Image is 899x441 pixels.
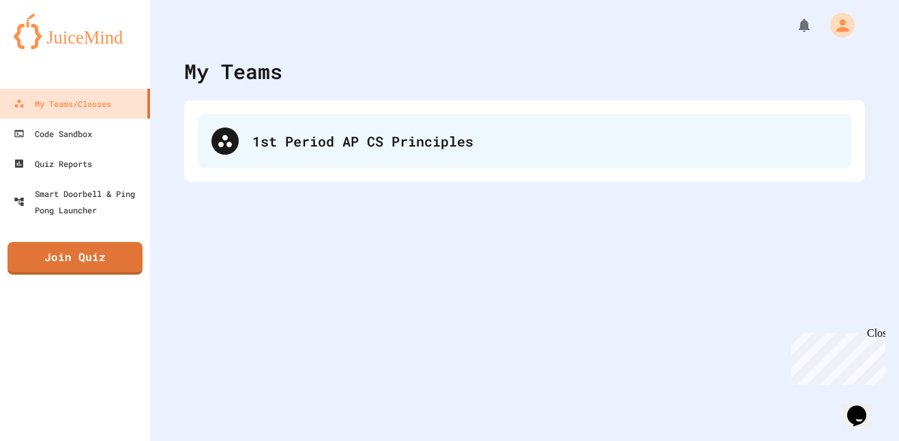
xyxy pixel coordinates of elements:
[14,155,92,172] div: Quiz Reports
[786,327,885,385] iframe: chat widget
[14,125,92,142] div: Code Sandbox
[5,5,94,87] div: Chat with us now!Close
[14,95,111,112] div: My Teams/Classes
[252,131,838,151] div: 1st Period AP CS Principles
[198,114,851,168] div: 1st Period AP CS Principles
[184,56,282,87] div: My Teams
[771,14,816,37] div: My Notifications
[14,14,136,49] img: logo-orange.svg
[842,386,885,427] iframe: chat widget
[14,185,145,218] div: Smart Doorbell & Ping Pong Launcher
[816,10,858,41] div: My Account
[8,242,143,275] a: Join Quiz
